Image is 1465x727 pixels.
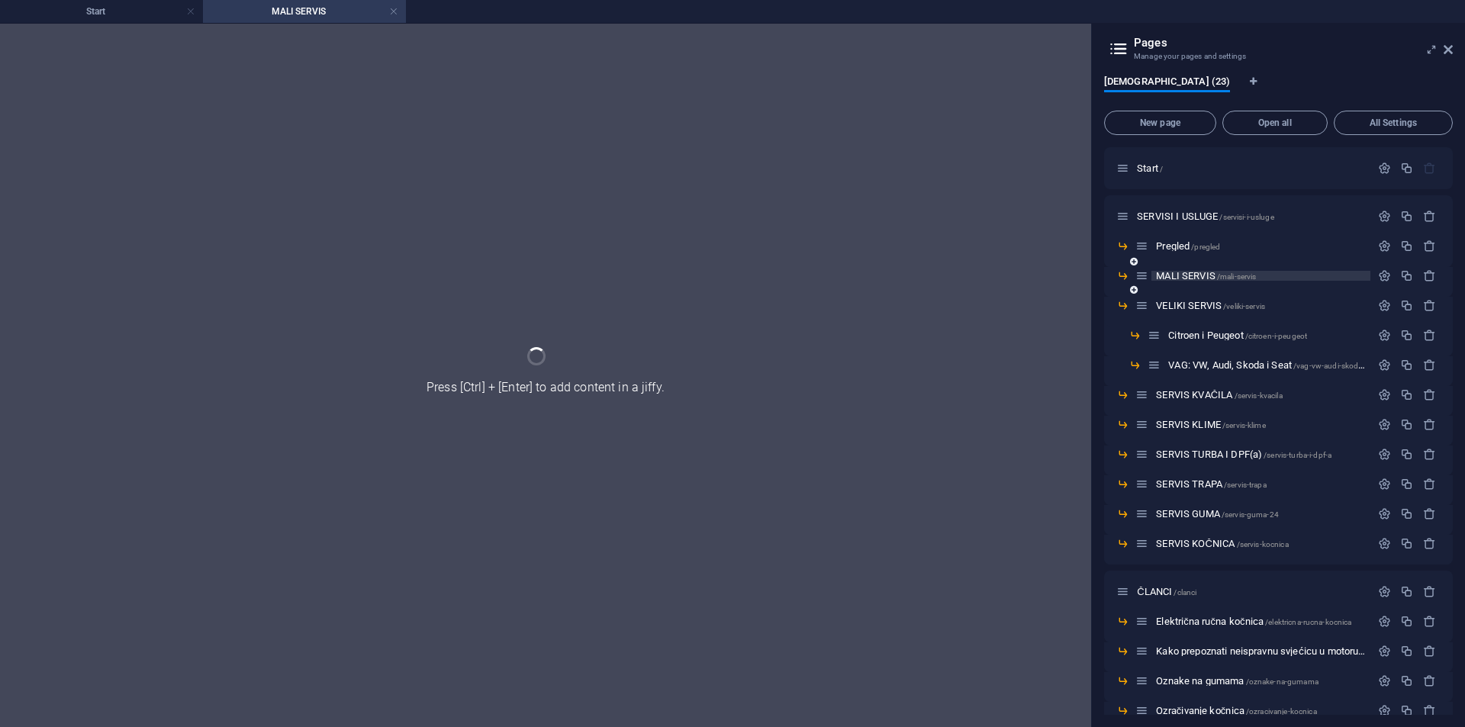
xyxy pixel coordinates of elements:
div: Remove [1423,704,1436,717]
div: SERVIS TRAPA/servis-trapa [1151,479,1370,489]
div: Duplicate [1400,448,1413,461]
div: SERVIS GUMA/servis-guma-24 [1151,509,1370,519]
div: Oznake na gumama/oznake-na-gumama [1151,676,1370,686]
div: Start/ [1132,163,1370,173]
span: Open all [1229,118,1321,127]
span: /elektricna-rucna-kocnica [1265,618,1351,626]
div: Duplicate [1400,162,1413,175]
span: Click to open page [1156,508,1279,520]
span: All Settings [1341,118,1446,127]
div: Duplicate [1400,269,1413,282]
div: Duplicate [1400,478,1413,491]
div: Duplicate [1400,674,1413,687]
div: Remove [1423,269,1436,282]
span: /oznake-na-gumama [1246,677,1318,686]
div: SERVIS KLIME/servis-klime [1151,420,1370,429]
div: Settings [1378,240,1391,253]
div: Language Tabs [1104,76,1453,105]
span: Click to open page [1156,240,1220,252]
span: /servis-klime [1222,421,1266,429]
span: /servisi-i-usluge [1219,213,1273,221]
div: Duplicate [1400,359,1413,372]
button: All Settings [1334,111,1453,135]
span: /servis-kvacila [1235,391,1283,400]
div: Duplicate [1400,537,1413,550]
div: SERVIS KOČNICA/servis-kocnica [1151,539,1370,548]
div: Remove [1423,674,1436,687]
div: Settings [1378,615,1391,628]
div: Duplicate [1400,615,1413,628]
div: Settings [1378,388,1391,401]
div: Settings [1378,645,1391,658]
div: Remove [1423,478,1436,491]
div: Settings [1378,478,1391,491]
h3: Manage your pages and settings [1134,50,1422,63]
div: Duplicate [1400,585,1413,598]
span: Click to open page [1156,389,1282,400]
div: Remove [1423,388,1436,401]
div: Settings [1378,585,1391,598]
span: /veliki-servis [1223,302,1265,310]
span: /servis-guma-24 [1222,510,1279,519]
span: /ozracivanje-kocnica [1246,707,1317,716]
div: SERVIS TURBA I DPF(a)/servis-turba-i-dpf-a [1151,449,1370,459]
span: /servis-turba-i-dpf-a [1264,451,1331,459]
span: Click to open page [1156,419,1265,430]
div: Duplicate [1400,240,1413,253]
span: Click to open page [1156,538,1288,549]
span: MALI SERVIS [1156,270,1256,281]
span: /clanci [1174,588,1196,597]
div: Duplicate [1400,329,1413,342]
span: Click to open page [1156,616,1351,627]
div: SERVISI I USLUGE/servisi-i-usluge [1132,211,1370,221]
div: Remove [1423,537,1436,550]
div: Settings [1378,537,1391,550]
span: / [1160,165,1163,173]
button: New page [1104,111,1216,135]
div: Citroen i Peugeot/citroen-i-peugeot [1164,330,1370,340]
div: Remove [1423,359,1436,372]
div: Duplicate [1400,507,1413,520]
div: Duplicate [1400,645,1413,658]
div: Settings [1378,507,1391,520]
div: Električna ručna kočnica/elektricna-rucna-kocnica [1151,616,1370,626]
div: Settings [1378,329,1391,342]
span: Click to open page [1156,478,1266,490]
div: Remove [1423,585,1436,598]
div: Duplicate [1400,388,1413,401]
div: Remove [1423,448,1436,461]
div: Duplicate [1400,704,1413,717]
span: Click to open page [1156,675,1318,687]
div: MALI SERVIS/mali-servis [1151,271,1370,281]
span: Citroen i Peugeot [1168,330,1307,341]
div: Remove [1423,240,1436,253]
div: Kako prepoznati neispravnu svjećicu u motoru?/kako-prepoznati-neispravnu-svjecicu-u-motoru [1151,646,1370,656]
div: Pregled/pregled [1151,241,1370,251]
span: Click to open page [1137,162,1163,174]
div: Remove [1423,615,1436,628]
span: Click to open page [1156,705,1316,716]
span: [DEMOGRAPHIC_DATA] (23) [1104,72,1230,94]
div: The startpage cannot be deleted [1423,162,1436,175]
div: Settings [1378,448,1391,461]
div: Settings [1378,162,1391,175]
span: /servis-trapa [1224,481,1267,489]
div: Remove [1423,329,1436,342]
div: Remove [1423,507,1436,520]
span: New page [1111,118,1209,127]
div: Settings [1378,674,1391,687]
div: Remove [1423,418,1436,431]
div: Settings [1378,210,1391,223]
div: Remove [1423,645,1436,658]
div: Settings [1378,299,1391,312]
div: VELIKI SERVIS/veliki-servis [1151,301,1370,310]
span: VELIKI SERVIS [1156,300,1265,311]
div: VAG: VW, Audi, Skoda i Seat/vag-vw-audi-skoda-i-seat [1164,360,1370,370]
span: /servis-kocnica [1237,540,1289,548]
span: /citroen-i-peugeot [1245,332,1308,340]
div: Settings [1378,704,1391,717]
h4: MALI SERVIS [203,3,406,20]
span: Click to open page [1156,449,1331,460]
span: /mali-servis [1217,272,1257,281]
span: Click to open page [1137,211,1274,222]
